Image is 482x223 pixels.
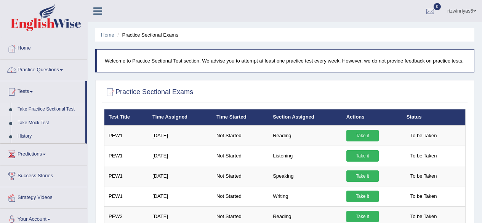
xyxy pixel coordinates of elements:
td: [DATE] [148,186,212,206]
a: Take it [346,211,379,222]
a: History [14,130,85,143]
th: Actions [342,109,402,125]
a: Take it [346,170,379,182]
td: Not Started [212,166,269,186]
td: [DATE] [148,146,212,166]
span: To be Taken [407,130,441,141]
a: Predictions [0,144,87,163]
h2: Practice Sectional Exams [104,87,193,98]
td: Not Started [212,146,269,166]
td: PEW1 [104,125,149,146]
span: To be Taken [407,191,441,202]
li: Practice Sectional Exams [115,31,178,39]
th: Status [402,109,466,125]
td: [DATE] [148,166,212,186]
th: Section Assigned [269,109,342,125]
span: To be Taken [407,170,441,182]
td: Speaking [269,166,342,186]
td: PEW1 [104,186,149,206]
td: [DATE] [148,125,212,146]
a: Take Practice Sectional Test [14,103,85,116]
a: Take it [346,150,379,162]
p: Welcome to Practice Sectional Test section. We advise you to attempt at least one practice test e... [105,57,466,64]
td: PEW1 [104,146,149,166]
span: 0 [434,3,441,10]
a: Take Mock Test [14,116,85,130]
th: Time Started [212,109,269,125]
td: Not Started [212,186,269,206]
th: Time Assigned [148,109,212,125]
span: To be Taken [407,150,441,162]
td: Not Started [212,125,269,146]
td: PEW1 [104,166,149,186]
td: Reading [269,125,342,146]
a: Take it [346,191,379,202]
a: Take it [346,130,379,141]
a: Practice Questions [0,59,87,79]
a: Strategy Videos [0,187,87,206]
a: Home [0,38,87,57]
a: Tests [0,81,85,100]
td: Writing [269,186,342,206]
a: Home [101,32,114,38]
a: Success Stories [0,165,87,184]
td: Listening [269,146,342,166]
span: To be Taken [407,211,441,222]
th: Test Title [104,109,149,125]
